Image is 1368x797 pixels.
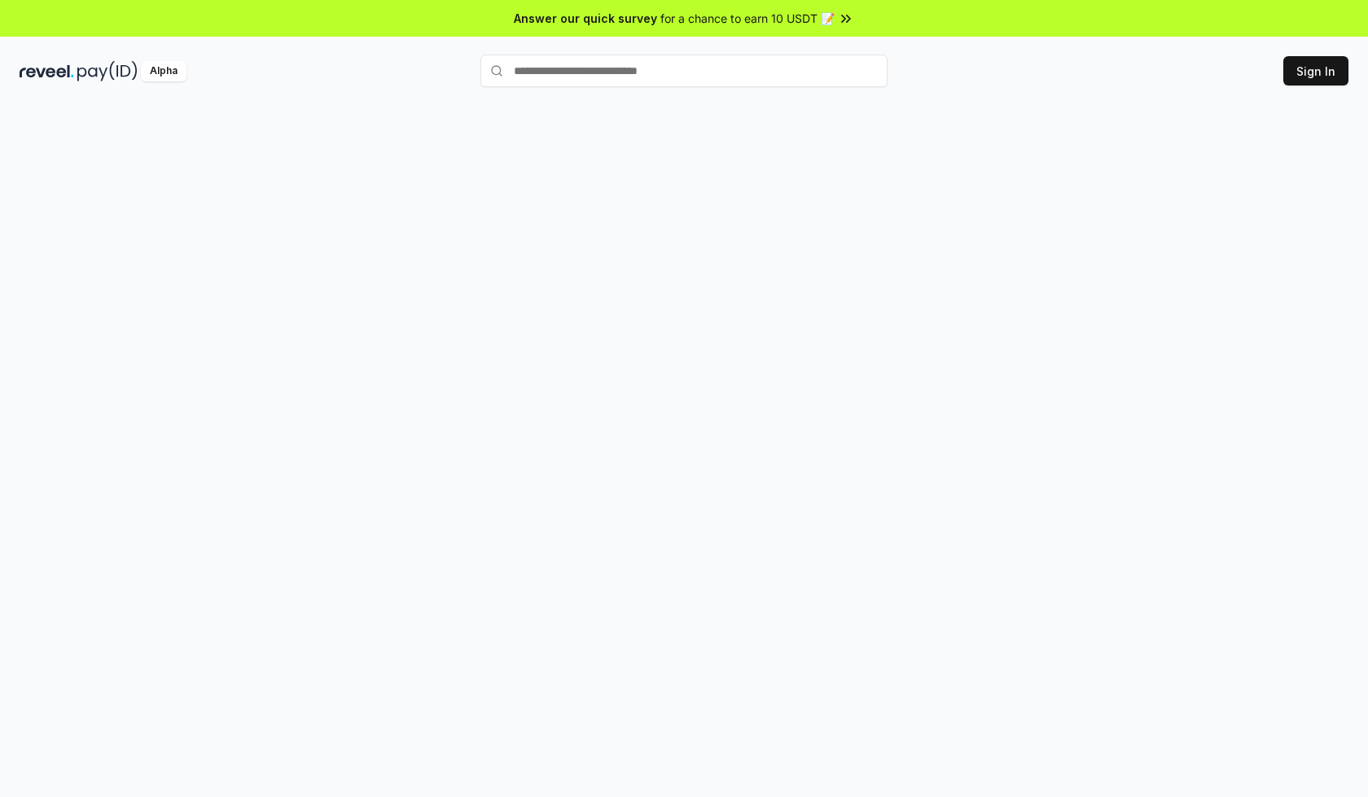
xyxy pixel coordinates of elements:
[20,61,74,81] img: reveel_dark
[514,10,657,27] span: Answer our quick survey
[1283,56,1348,85] button: Sign In
[77,61,138,81] img: pay_id
[141,61,186,81] div: Alpha
[660,10,835,27] span: for a chance to earn 10 USDT 📝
